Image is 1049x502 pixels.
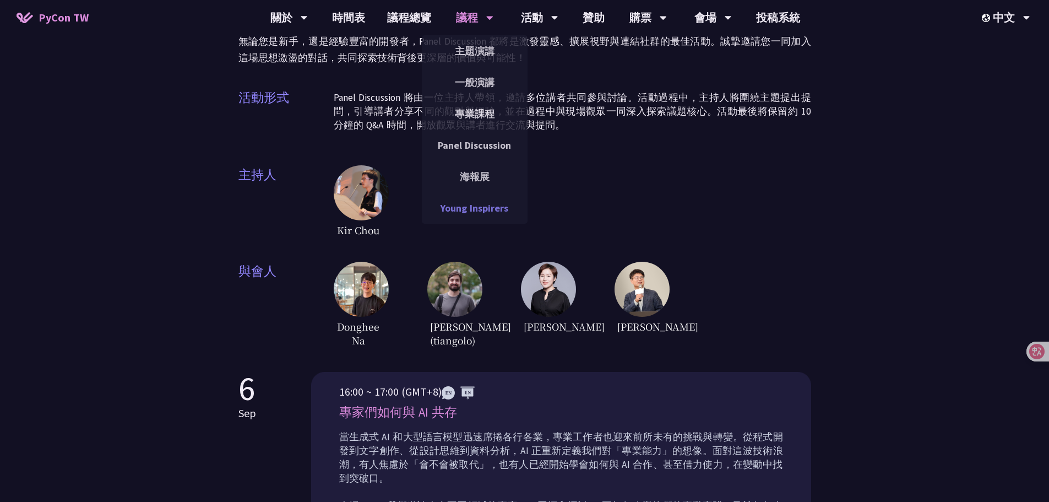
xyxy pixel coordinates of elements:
span: [PERSON_NAME] (tiangolo) [427,317,477,350]
span: 活動形式 [238,88,334,143]
img: YCChen.e5e7a43.jpg [615,262,670,317]
span: [PERSON_NAME] [521,317,570,336]
span: Donghee Na [334,317,383,350]
span: PyCon TW [39,9,89,26]
img: DongheeNa.093fe47.jpeg [334,262,389,317]
p: 專家們如何與 AI 共存 [339,403,783,422]
a: Panel Discussion [422,132,528,158]
p: 16:00 ~ 17:00 (GMT+8) [339,384,783,400]
a: 主題演講 [422,38,528,64]
span: [PERSON_NAME] [615,317,664,336]
a: 一般演講 [422,69,528,95]
span: 與會人 [238,262,334,350]
a: 專業課程 [422,101,528,127]
img: Sebasti%C3%A1nRam%C3%ADrez.1365658.jpeg [427,262,482,317]
img: Kir Chou [334,165,389,220]
p: Sep [238,405,256,422]
a: PyCon TW [6,4,100,31]
img: ENEN.5a408d1.svg [442,386,475,400]
img: TicaLin.61491bf.png [521,262,576,317]
span: Kir Chou [334,220,383,240]
img: Home icon of PyCon TW 2025 [17,12,33,23]
p: 6 [238,372,256,405]
a: 海報展 [422,164,528,190]
a: Young Inspirers [422,195,528,221]
span: 主持人 [238,165,334,240]
p: Panel Discussion 將由一位主持人帶領，邀請多位講者共同參與討論。活動過程中，主持人將圍繞主題提出提問，引導講者分享不同的觀點與經驗，並在過程中與現場觀眾一同深入探索議題核心。活動... [334,91,811,132]
img: Locale Icon [982,14,993,22]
